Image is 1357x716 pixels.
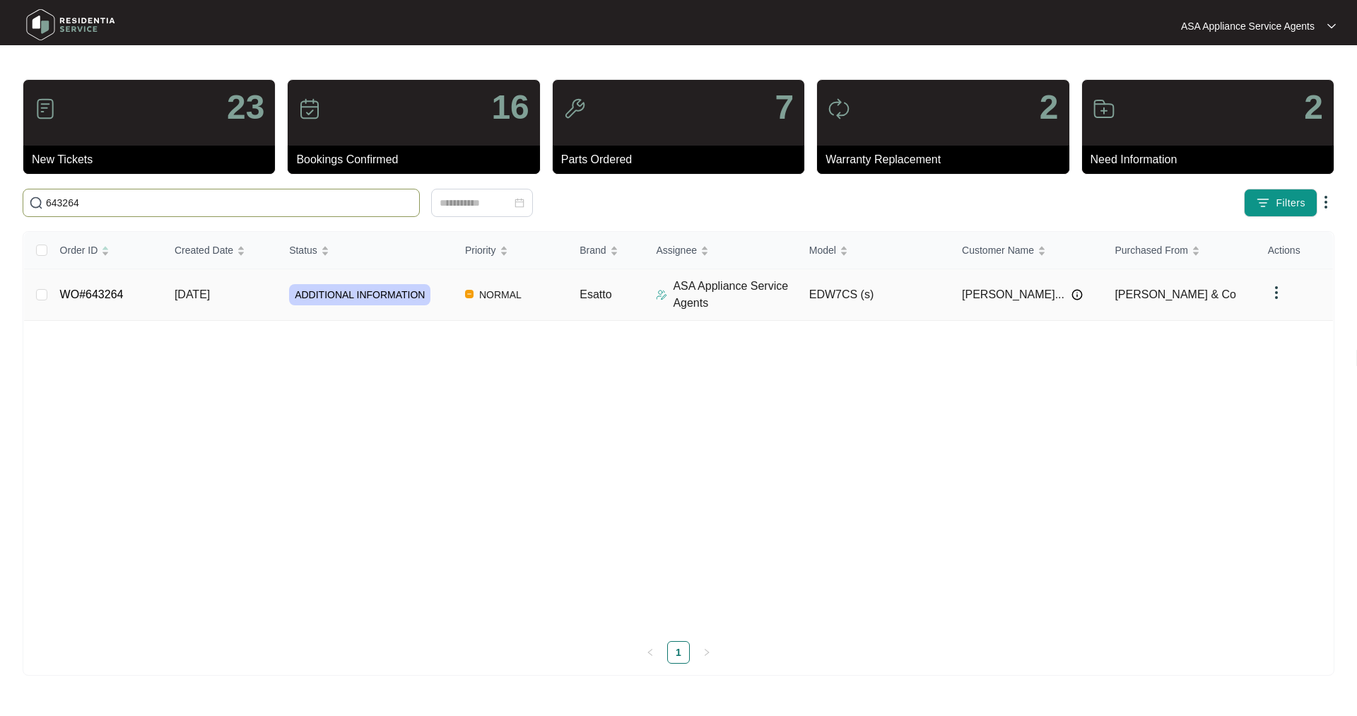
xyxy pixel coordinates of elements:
[175,242,233,258] span: Created Date
[465,242,496,258] span: Priority
[798,269,951,321] td: EDW7CS (s)
[695,641,718,664] button: right
[798,232,951,269] th: Model
[296,151,539,168] p: Bookings Confirmed
[667,641,690,664] li: 1
[656,242,697,258] span: Assignee
[1304,90,1323,124] p: 2
[60,288,124,300] a: WO#643264
[1115,242,1187,258] span: Purchased From
[1103,232,1256,269] th: Purchased From
[656,289,667,300] img: Assigner Icon
[668,642,689,663] a: 1
[1115,288,1236,300] span: [PERSON_NAME] & Co
[646,648,654,657] span: left
[1276,196,1305,211] span: Filters
[695,641,718,664] li: Next Page
[21,4,120,46] img: residentia service logo
[580,288,611,300] span: Esatto
[1268,284,1285,301] img: dropdown arrow
[703,648,711,657] span: right
[454,232,568,269] th: Priority
[1327,23,1336,30] img: dropdown arrow
[809,242,836,258] span: Model
[163,232,278,269] th: Created Date
[568,232,645,269] th: Brand
[1091,151,1334,168] p: Need Information
[673,278,797,312] p: ASA Appliance Service Agents
[826,151,1069,168] p: Warranty Replacement
[34,98,57,120] img: icon
[951,232,1103,269] th: Customer Name
[29,196,43,210] img: search-icon
[561,151,804,168] p: Parts Ordered
[639,641,662,664] button: left
[32,151,275,168] p: New Tickets
[1257,232,1333,269] th: Actions
[1244,189,1317,217] button: filter iconFilters
[1256,196,1270,210] img: filter icon
[1093,98,1115,120] img: icon
[1181,19,1315,33] p: ASA Appliance Service Agents
[563,98,586,120] img: icon
[278,232,454,269] th: Status
[175,288,210,300] span: [DATE]
[227,90,264,124] p: 23
[962,242,1034,258] span: Customer Name
[289,284,430,305] span: ADDITIONAL INFORMATION
[580,242,606,258] span: Brand
[491,90,529,124] p: 16
[474,286,527,303] span: NORMAL
[298,98,321,120] img: icon
[1071,289,1083,300] img: Info icon
[60,242,98,258] span: Order ID
[639,641,662,664] li: Previous Page
[289,242,317,258] span: Status
[775,90,794,124] p: 7
[962,286,1064,303] span: [PERSON_NAME]...
[1317,194,1334,211] img: dropdown arrow
[465,290,474,298] img: Vercel Logo
[828,98,850,120] img: icon
[1040,90,1059,124] p: 2
[46,195,413,211] input: Search by Order Id, Assignee Name, Customer Name, Brand and Model
[645,232,797,269] th: Assignee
